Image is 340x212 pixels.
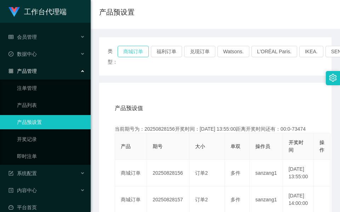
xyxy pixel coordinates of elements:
[231,197,240,202] span: 多件
[250,160,283,186] td: sanzang1
[231,170,240,176] span: 多件
[121,143,131,149] span: 产品
[217,46,249,57] button: Watsons.
[115,160,147,186] td: 商城订单
[255,143,270,149] span: 操作员
[195,143,205,149] span: 大小
[8,34,37,40] span: 会员管理
[299,46,323,57] button: IKEA.
[17,98,85,112] a: 产品列表
[329,74,337,82] i: 图标: setting
[319,140,324,153] span: 操作
[231,143,240,149] span: 单双
[283,160,314,186] td: [DATE] 13:55:00
[147,160,189,186] td: 20250828156
[8,51,37,57] span: 数据中心
[8,170,37,176] span: 系统配置
[151,46,182,57] button: 福利订单
[8,34,13,39] i: 图标: table
[153,143,163,149] span: 期号
[99,7,135,17] h1: 产品预设置
[17,115,85,129] a: 产品预设置
[8,51,13,56] i: 图标: check-circle-o
[195,170,208,176] span: 订单2
[17,132,85,146] a: 开奖记录
[115,104,143,113] span: 产品预设值
[17,81,85,95] a: 注单管理
[289,140,304,153] span: 开奖时间
[118,46,149,57] button: 商城订单
[8,68,37,74] span: 产品管理
[108,46,118,67] span: 类型：
[8,188,13,193] i: 图标: profile
[8,7,20,17] img: logo.9652507e.png
[17,149,85,163] a: 即时注单
[24,0,67,23] h1: 工作台代理端
[8,9,67,14] a: 工作台代理端
[115,125,316,133] div: 当前期号为：20250828156开奖时间：[DATE] 13:55:00距离开奖时间还有：00:0-73474
[8,69,13,74] i: 图标: appstore-o
[8,187,37,193] span: 内容中心
[8,171,13,176] i: 图标: form
[184,46,215,57] button: 兑现订单
[251,46,297,57] button: L'ORÉAL Paris.
[195,197,208,202] span: 订单2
